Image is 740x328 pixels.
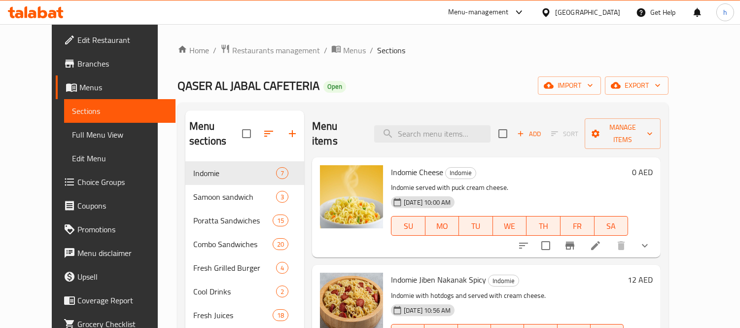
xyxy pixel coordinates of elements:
[493,216,527,236] button: WE
[546,79,593,92] span: import
[429,219,456,233] span: MO
[489,275,519,287] span: Indomie
[185,280,304,303] div: Cool Drinks2
[632,165,653,179] h6: 0 AED
[193,309,273,321] span: Fresh Juices
[193,167,276,179] span: Indomie
[446,167,476,179] span: Indomie
[593,121,653,146] span: Manage items
[395,219,421,233] span: SU
[56,265,176,289] a: Upsell
[425,216,459,236] button: MO
[177,44,209,56] a: Home
[391,290,624,302] p: Indomie with hotdogs and served with cream cheese.
[561,216,595,236] button: FR
[558,234,582,257] button: Branch-specific-item
[213,44,216,56] li: /
[193,238,273,250] span: Combo Sandwiches
[77,247,168,259] span: Menu disclaimer
[605,76,669,95] button: export
[277,169,288,178] span: 7
[320,165,383,228] img: Indomie Cheese
[64,123,176,146] a: Full Menu View
[56,194,176,218] a: Coupons
[555,7,620,18] div: [GEOGRAPHIC_DATA]
[236,123,257,144] span: Select all sections
[77,223,168,235] span: Promotions
[516,128,542,140] span: Add
[370,44,373,56] li: /
[343,44,366,56] span: Menus
[56,75,176,99] a: Menus
[459,216,493,236] button: TU
[323,82,346,91] span: Open
[77,58,168,70] span: Branches
[277,263,288,273] span: 4
[185,209,304,232] div: Poratta Sandwiches15
[79,81,168,93] span: Menus
[56,289,176,312] a: Coverage Report
[493,123,513,144] span: Select section
[77,176,168,188] span: Choice Groups
[488,275,519,287] div: Indomie
[185,232,304,256] div: Combo Sandwiches20
[391,272,486,287] span: Indomie Jiben Nakanak Spicy
[273,309,288,321] div: items
[391,216,425,236] button: SU
[276,191,288,203] div: items
[72,105,168,117] span: Sections
[77,271,168,283] span: Upsell
[56,52,176,75] a: Branches
[512,234,535,257] button: sort-choices
[590,240,601,252] a: Edit menu item
[331,44,366,57] a: Menus
[312,119,362,148] h2: Menu items
[189,119,242,148] h2: Menu sections
[564,219,591,233] span: FR
[595,216,629,236] button: SA
[281,122,304,146] button: Add section
[220,44,320,57] a: Restaurants management
[257,122,281,146] span: Sort sections
[77,34,168,46] span: Edit Restaurant
[277,192,288,202] span: 3
[513,126,545,142] button: Add
[232,44,320,56] span: Restaurants management
[633,234,657,257] button: show more
[723,7,727,18] span: h
[185,303,304,327] div: Fresh Juices18
[185,185,304,209] div: Samoon sandwich3
[185,256,304,280] div: Fresh Grilled Burger4
[273,240,288,249] span: 20
[56,241,176,265] a: Menu disclaimer
[64,99,176,123] a: Sections
[391,182,628,194] p: Indomie served with puck cream cheese.
[530,219,557,233] span: TH
[193,215,273,226] span: Poratta Sandwiches
[613,79,661,92] span: export
[639,240,651,252] svg: Show Choices
[538,76,601,95] button: import
[56,170,176,194] a: Choice Groups
[185,161,304,185] div: Indomie7
[628,273,653,287] h6: 12 AED
[497,219,523,233] span: WE
[277,287,288,296] span: 2
[276,262,288,274] div: items
[273,238,288,250] div: items
[609,234,633,257] button: delete
[377,44,405,56] span: Sections
[599,219,625,233] span: SA
[535,235,556,256] span: Select to update
[445,167,476,179] div: Indomie
[56,28,176,52] a: Edit Restaurant
[193,262,276,274] div: Fresh Grilled Burger
[177,74,319,97] span: QASER AL JABAL CAFETERIA
[193,191,276,203] div: Samoon sandwich
[193,286,276,297] span: Cool Drinks
[463,219,489,233] span: TU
